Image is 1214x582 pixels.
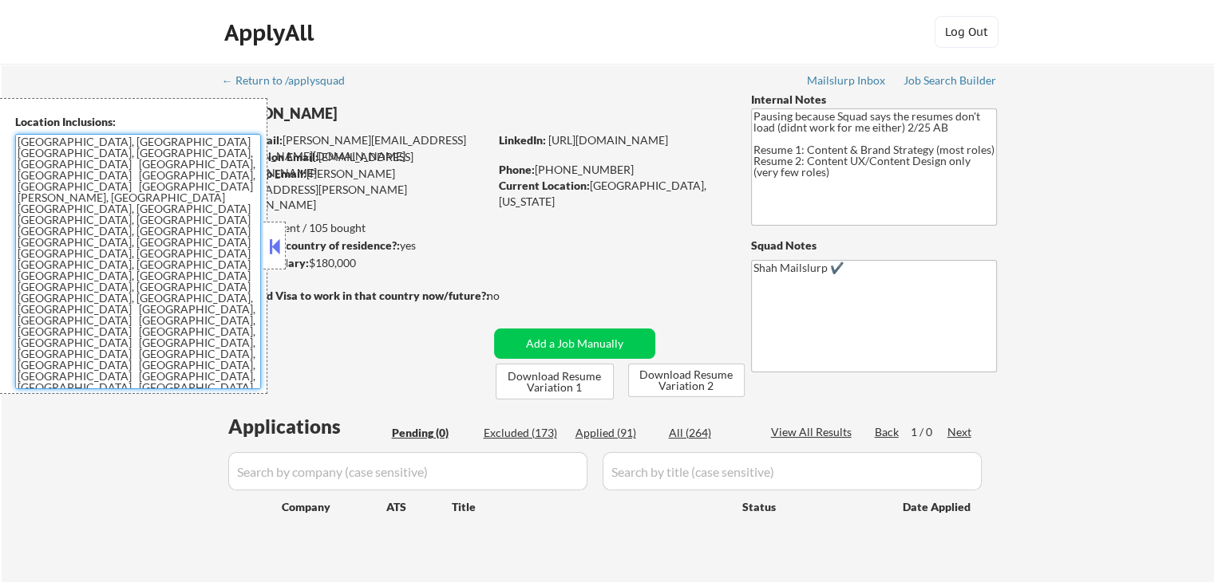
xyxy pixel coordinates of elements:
[499,133,546,147] strong: LinkedIn:
[904,74,997,90] a: Job Search Builder
[282,499,386,515] div: Company
[751,238,997,254] div: Squad Notes
[548,133,668,147] a: [URL][DOMAIN_NAME]
[935,16,998,48] button: Log Out
[222,74,360,90] a: ← Return to /applysquad
[386,499,452,515] div: ATS
[499,179,590,192] strong: Current Location:
[875,424,900,440] div: Back
[224,149,488,180] div: [EMAIL_ADDRESS][DOMAIN_NAME]
[223,104,552,124] div: [PERSON_NAME]
[947,424,973,440] div: Next
[228,417,386,436] div: Applications
[499,162,725,178] div: [PHONE_NUMBER]
[223,238,400,252] strong: Can work in country of residence?:
[222,75,360,86] div: ← Return to /applysquad
[603,452,982,490] input: Search by title (case sensitive)
[669,425,749,441] div: All (264)
[484,425,564,441] div: Excluded (173)
[807,75,887,86] div: Mailslurp Inbox
[904,75,997,86] div: Job Search Builder
[911,424,947,440] div: 1 / 0
[494,328,655,359] button: Add a Job Manually
[807,74,887,90] a: Mailslurp Inbox
[15,114,261,130] div: Location Inclusions:
[487,288,532,304] div: no
[223,238,484,254] div: yes
[575,425,655,441] div: Applied (91)
[496,364,614,399] button: Download Resume Variation 1
[499,178,725,209] div: [GEOGRAPHIC_DATA], [US_STATE]
[499,163,535,176] strong: Phone:
[223,166,488,213] div: [PERSON_NAME][EMAIL_ADDRESS][PERSON_NAME][DOMAIN_NAME]
[452,499,727,515] div: Title
[742,492,880,521] div: Status
[224,132,488,163] div: [PERSON_NAME][EMAIL_ADDRESS][PERSON_NAME][DOMAIN_NAME]
[903,499,973,515] div: Date Applied
[751,92,997,108] div: Internal Notes
[228,452,587,490] input: Search by company (case sensitive)
[223,289,489,302] strong: Will need Visa to work in that country now/future?:
[223,255,488,271] div: $180,000
[771,424,856,440] div: View All Results
[224,19,318,46] div: ApplyAll
[628,364,745,397] button: Download Resume Variation 2
[223,220,488,236] div: 91 sent / 105 bought
[392,425,472,441] div: Pending (0)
